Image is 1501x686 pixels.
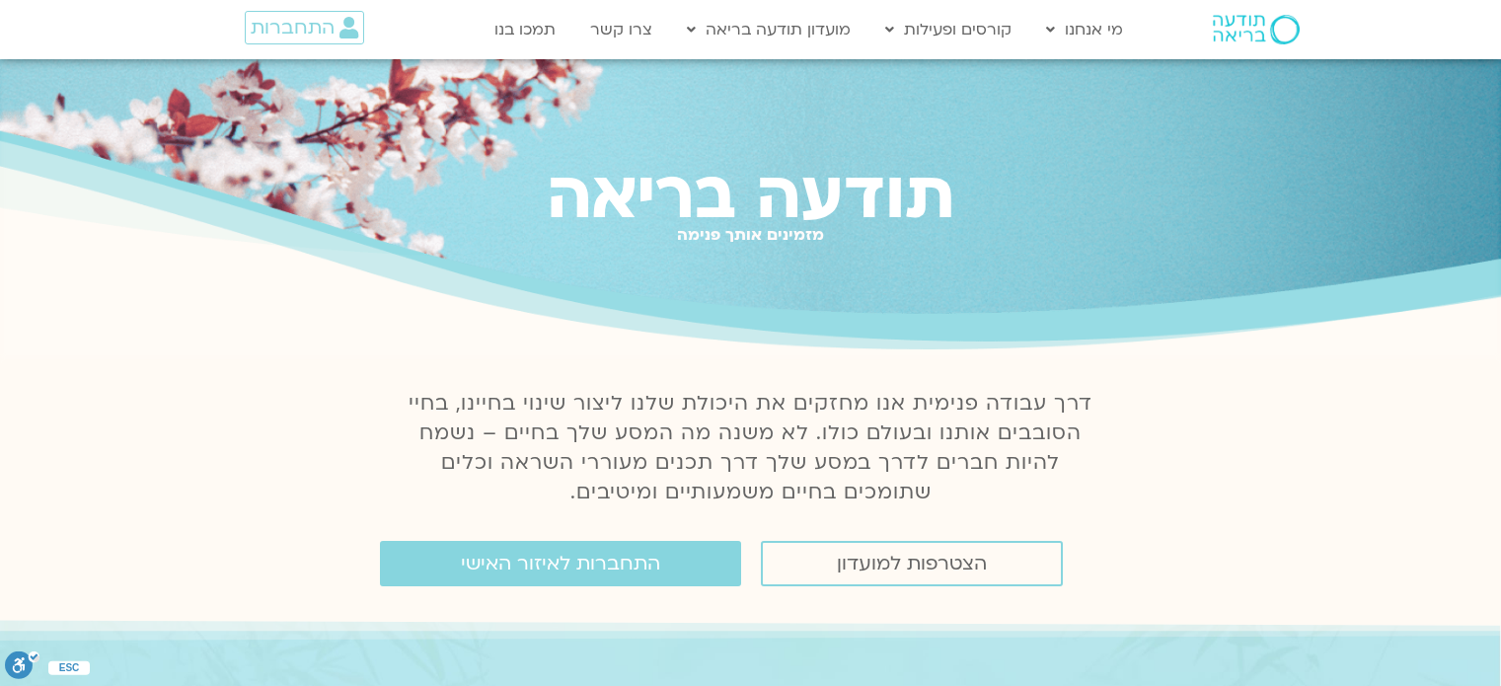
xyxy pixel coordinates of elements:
[875,11,1021,48] a: קורסים ופעילות
[485,11,565,48] a: תמכו בנו
[1036,11,1133,48] a: מי אנחנו
[461,553,660,574] span: התחברות לאיזור האישי
[580,11,662,48] a: צרו קשר
[398,389,1104,507] p: דרך עבודה פנימית אנו מחזקים את היכולת שלנו ליצור שינוי בחיינו, בחיי הסובבים אותנו ובעולם כולו. לא...
[251,17,335,38] span: התחברות
[380,541,741,586] a: התחברות לאיזור האישי
[245,11,364,44] a: התחברות
[761,541,1063,586] a: הצטרפות למועדון
[1213,15,1300,44] img: תודעה בריאה
[837,553,987,574] span: הצטרפות למועדון
[677,11,861,48] a: מועדון תודעה בריאה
